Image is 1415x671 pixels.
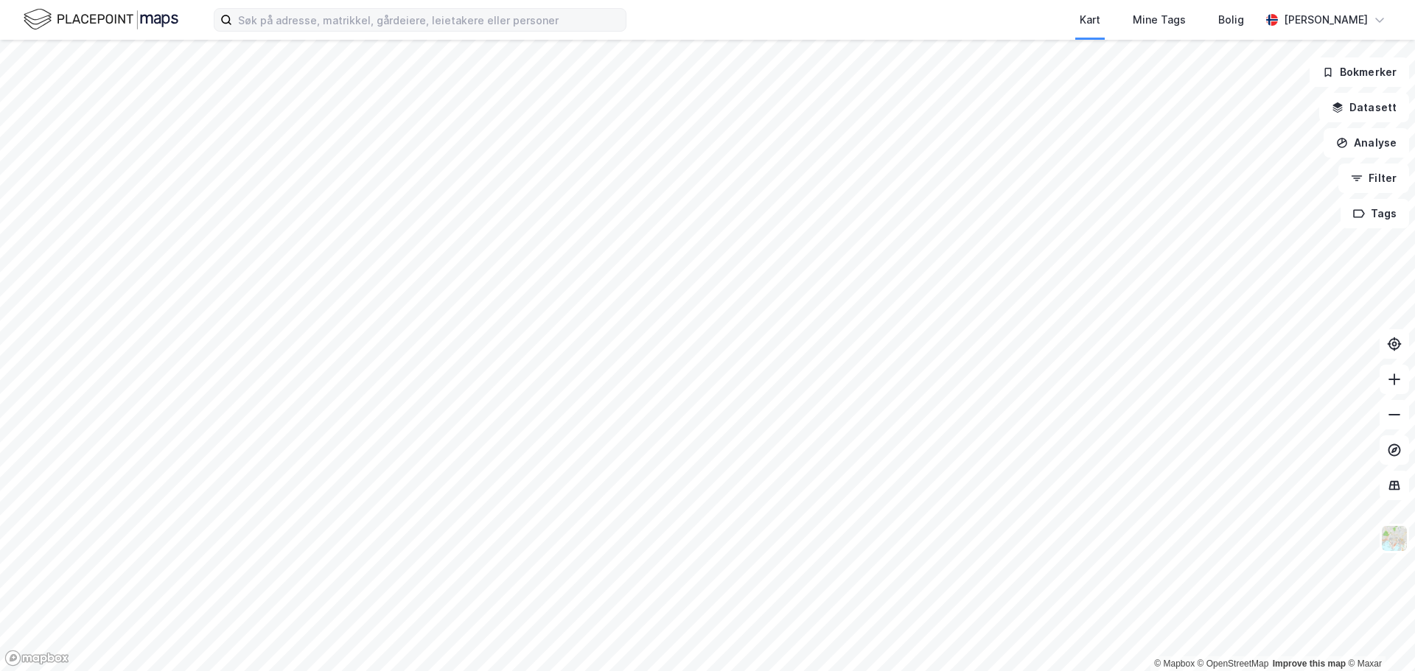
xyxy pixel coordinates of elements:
div: [PERSON_NAME] [1284,11,1368,29]
div: Kart [1080,11,1100,29]
input: Søk på adresse, matrikkel, gårdeiere, leietakere eller personer [232,9,626,31]
button: Bokmerker [1310,57,1409,87]
img: Z [1380,524,1408,552]
img: logo.f888ab2527a4732fd821a326f86c7f29.svg [24,7,178,32]
a: OpenStreetMap [1198,658,1269,669]
a: Improve this map [1273,658,1346,669]
a: Mapbox [1154,658,1195,669]
div: Mine Tags [1133,11,1186,29]
div: Bolig [1218,11,1244,29]
button: Analyse [1324,128,1409,158]
button: Datasett [1319,93,1409,122]
button: Tags [1341,199,1409,228]
iframe: Chat Widget [1341,600,1415,671]
a: Mapbox homepage [4,650,69,667]
button: Filter [1338,164,1409,193]
div: Kontrollprogram for chat [1341,600,1415,671]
